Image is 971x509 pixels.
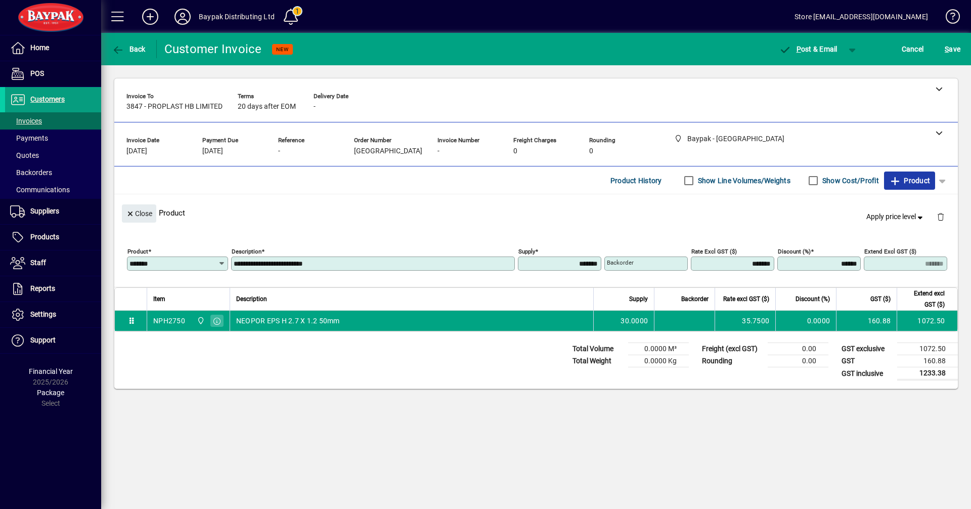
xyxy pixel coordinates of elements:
span: Support [30,336,56,344]
td: GST [836,355,897,367]
button: Profile [166,8,199,26]
span: GST ($) [870,293,891,305]
mat-label: Supply [518,248,535,255]
app-page-header-button: Delete [929,212,953,221]
a: Support [5,328,101,353]
button: Add [134,8,166,26]
span: Backorders [10,168,52,177]
span: P [797,45,801,53]
span: Extend excl GST ($) [903,288,945,310]
mat-label: Extend excl GST ($) [864,248,916,255]
span: Back [112,45,146,53]
span: Close [126,205,152,222]
span: Product History [610,173,662,189]
td: 0.00 [768,343,828,355]
a: Reports [5,276,101,302]
span: - [437,147,439,155]
td: 0.00 [768,355,828,367]
span: Quotes [10,151,39,159]
button: Apply price level [862,208,929,226]
span: Settings [30,310,56,318]
span: Backorder [681,293,709,305]
button: Post & Email [774,40,843,58]
span: Suppliers [30,207,59,215]
a: Staff [5,250,101,276]
span: Reports [30,284,55,292]
span: Products [30,233,59,241]
td: Total Weight [567,355,628,367]
a: Communications [5,181,101,198]
span: NEW [276,46,289,53]
span: 20 days after EOM [238,103,296,111]
div: Product [114,194,958,231]
button: Product History [606,172,666,190]
td: 1233.38 [897,367,958,380]
span: [DATE] [126,147,147,155]
div: Baypak Distributing Ltd [199,9,275,25]
td: 1072.50 [897,311,957,331]
td: Freight (excl GST) [697,343,768,355]
span: Item [153,293,165,305]
span: Payments [10,134,48,142]
td: 0.0000 [775,311,836,331]
span: [DATE] [202,147,223,155]
button: Back [109,40,148,58]
span: Package [37,389,64,397]
mat-label: Description [232,248,261,255]
a: Quotes [5,147,101,164]
button: Cancel [899,40,926,58]
span: Communications [10,186,70,194]
button: Save [942,40,963,58]
span: 0 [589,147,593,155]
span: Rate excl GST ($) [723,293,769,305]
span: Financial Year [29,367,73,375]
span: Description [236,293,267,305]
mat-label: Product [127,248,148,255]
td: 1072.50 [897,343,958,355]
span: ost & Email [779,45,837,53]
a: Backorders [5,164,101,181]
span: Baypak - Onekawa [194,315,206,326]
td: GST inclusive [836,367,897,380]
mat-label: Backorder [607,259,634,266]
span: - [278,147,280,155]
span: Invoices [10,117,42,125]
a: Home [5,35,101,61]
span: 30.0000 [621,316,648,326]
td: GST exclusive [836,343,897,355]
span: S [945,45,949,53]
span: Product [889,173,930,189]
span: Customers [30,95,65,103]
span: Cancel [902,41,924,57]
span: 0 [513,147,517,155]
span: - [314,103,316,111]
div: NPH2750 [153,316,185,326]
span: Apply price level [866,211,925,222]
td: 160.88 [836,311,897,331]
span: [GEOGRAPHIC_DATA] [354,147,422,155]
a: Products [5,225,101,250]
span: 3847 - PROPLAST HB LIMITED [126,103,223,111]
span: Supply [629,293,648,305]
td: Total Volume [567,343,628,355]
div: 35.7500 [721,316,769,326]
a: Payments [5,130,101,147]
label: Show Line Volumes/Weights [696,176,790,186]
a: Invoices [5,112,101,130]
a: Settings [5,302,101,327]
td: 160.88 [897,355,958,367]
td: 0.0000 M³ [628,343,689,355]
span: POS [30,69,44,77]
mat-label: Rate excl GST ($) [691,248,737,255]
span: ave [945,41,960,57]
span: Staff [30,259,46,267]
span: Discount (%) [796,293,830,305]
app-page-header-button: Close [119,208,159,218]
span: Home [30,44,49,52]
a: Knowledge Base [938,2,958,35]
a: POS [5,61,101,87]
button: Product [884,172,935,190]
label: Show Cost/Profit [820,176,879,186]
a: Suppliers [5,199,101,224]
td: 0.0000 Kg [628,355,689,367]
